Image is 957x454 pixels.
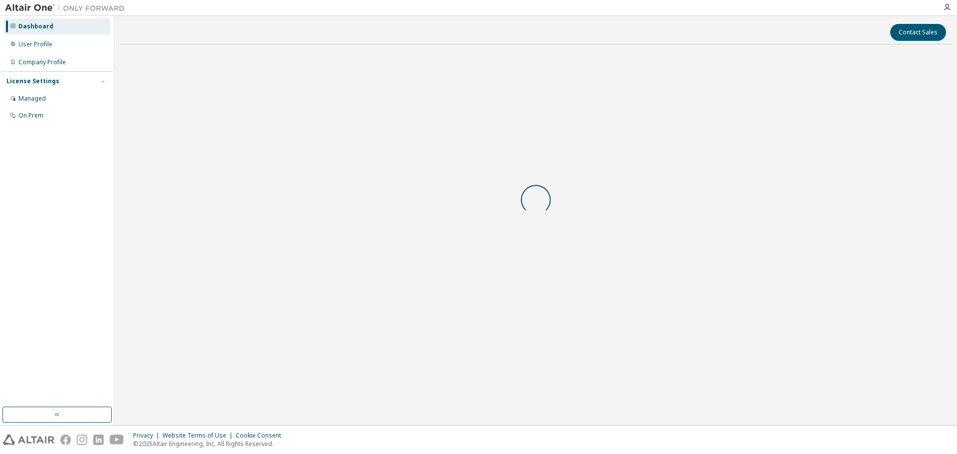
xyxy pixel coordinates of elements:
img: instagram.svg [77,435,87,445]
div: Company Profile [18,58,66,66]
div: On Prem [18,112,43,120]
img: altair_logo.svg [3,435,54,445]
button: Contact Sales [890,24,946,41]
img: facebook.svg [60,435,71,445]
div: License Settings [6,77,59,85]
img: Altair One [5,3,130,13]
p: © 2025 Altair Engineering, Inc. All Rights Reserved. [133,440,287,448]
img: linkedin.svg [93,435,104,445]
div: Privacy [133,432,162,440]
div: Managed [18,95,46,103]
img: youtube.svg [110,435,124,445]
div: User Profile [18,40,52,48]
div: Website Terms of Use [162,432,236,440]
div: Dashboard [18,22,53,30]
div: Cookie Consent [236,432,287,440]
